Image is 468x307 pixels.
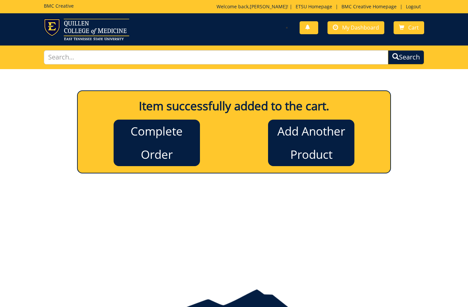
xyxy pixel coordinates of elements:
a: ETSU Homepage [292,3,335,10]
a: [PERSON_NAME] [250,3,287,10]
button: Search [388,50,424,64]
input: Search... [44,50,388,64]
p: Welcome back, ! | | | [217,3,424,10]
span: Cart [408,24,419,31]
img: ETSU logo [44,19,129,40]
b: Item successfully added to the cart. [139,98,329,114]
a: Logout [403,3,424,10]
h5: BMC Creative [44,3,74,8]
a: Complete Order [114,120,200,166]
a: Cart [394,21,424,34]
a: My Dashboard [328,21,384,34]
a: BMC Creative Homepage [338,3,400,10]
span: My Dashboard [342,24,379,31]
a: Add Another Product [268,120,354,166]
